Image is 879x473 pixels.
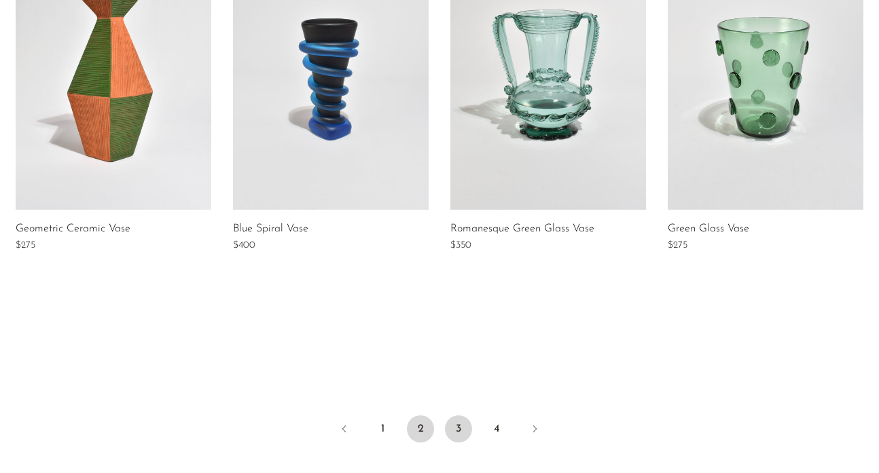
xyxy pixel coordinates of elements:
span: $400 [233,240,255,250]
a: Previous [331,415,358,445]
span: $350 [450,240,471,250]
a: 4 [483,415,510,442]
a: Romanesque Green Glass Vase [450,223,594,235]
span: 2 [407,415,434,442]
span: $275 [668,240,687,250]
a: Next [521,415,548,445]
a: Geometric Ceramic Vase [16,223,130,235]
a: 3 [445,415,472,442]
a: 1 [369,415,396,442]
span: $275 [16,240,35,250]
a: Blue Spiral Vase [233,223,308,235]
a: Green Glass Vase [668,223,749,235]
